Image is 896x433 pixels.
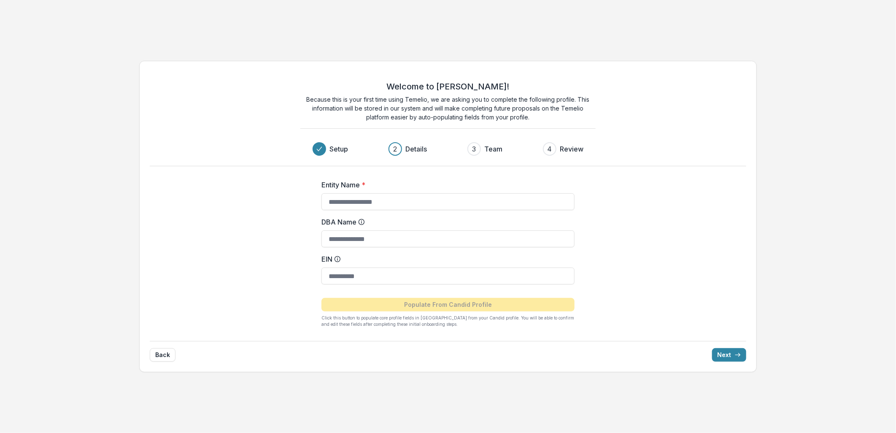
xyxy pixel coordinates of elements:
h3: Review [560,144,583,154]
p: Click this button to populate core profile fields in [GEOGRAPHIC_DATA] from your Candid profile. ... [321,315,575,327]
h3: Setup [329,144,348,154]
button: Next [712,348,746,362]
button: Populate From Candid Profile [321,298,575,311]
h3: Details [405,144,427,154]
div: 4 [547,144,552,154]
div: 3 [472,144,476,154]
label: DBA Name [321,217,569,227]
label: Entity Name [321,180,569,190]
h3: Team [484,144,502,154]
div: Progress [313,142,583,156]
div: 2 [393,144,397,154]
button: Back [150,348,175,362]
label: EIN [321,254,569,264]
p: Because this is your first time using Temelio, we are asking you to complete the following profil... [300,95,596,122]
h2: Welcome to [PERSON_NAME]! [386,81,509,92]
